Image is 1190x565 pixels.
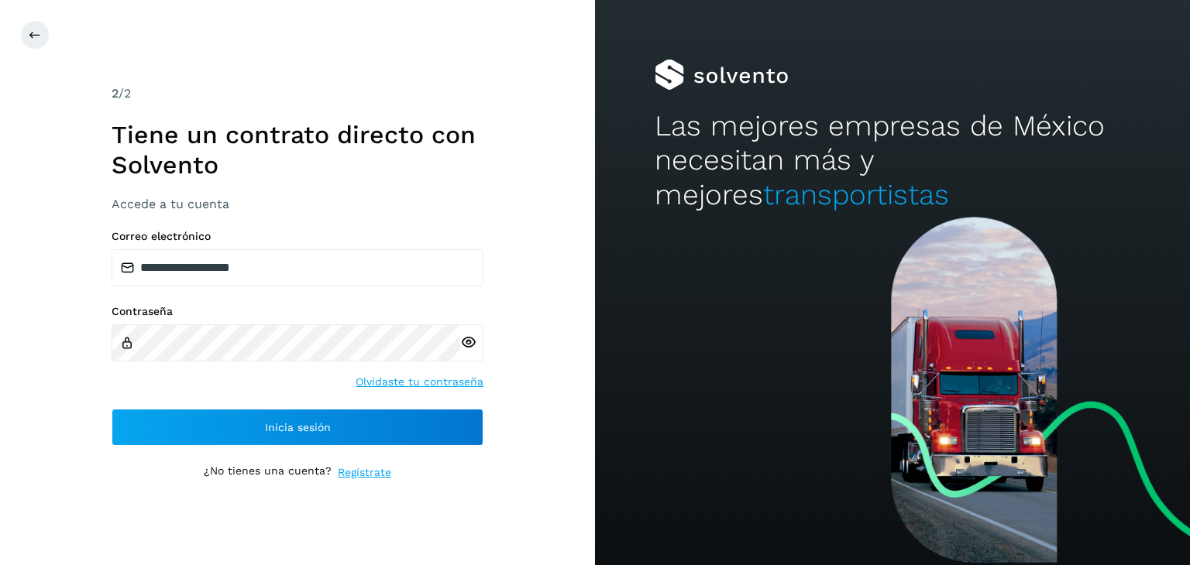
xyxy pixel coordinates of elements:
span: Inicia sesión [265,422,331,433]
h3: Accede a tu cuenta [112,197,483,211]
button: Inicia sesión [112,409,483,446]
p: ¿No tienes una cuenta? [204,464,332,481]
a: Regístrate [338,464,391,481]
span: transportistas [763,178,949,211]
h1: Tiene un contrato directo con Solvento [112,120,483,180]
label: Correo electrónico [112,230,483,243]
a: Olvidaste tu contraseña [356,374,483,390]
div: /2 [112,84,483,103]
span: 2 [112,86,119,101]
h2: Las mejores empresas de México necesitan más y mejores [655,109,1130,212]
label: Contraseña [112,305,483,318]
